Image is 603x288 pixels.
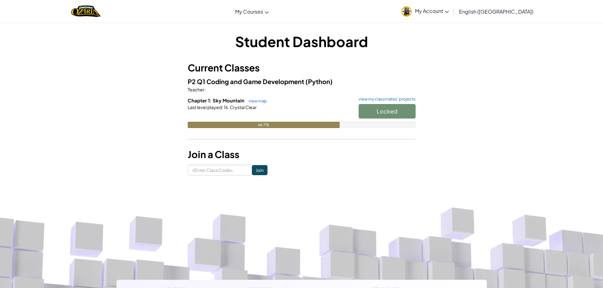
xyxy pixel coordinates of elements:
[188,147,416,162] h3: Join a Class
[415,8,449,14] span: My Account
[235,8,263,15] span: My Courses
[188,104,222,110] span: Last level played
[222,104,223,110] span: :
[401,6,412,17] img: avatar
[229,104,257,110] span: Crystal Clear
[188,122,340,128] div: 66.7%
[305,77,333,85] span: (Python)
[398,1,452,21] a: My Account
[71,5,101,18] a: Ozaria by CodeCombat logo
[188,97,245,103] span: Chapter 1: Sky Mountain
[232,3,272,20] a: My Courses
[188,87,204,92] span: Teacher
[223,104,229,110] span: 16.
[459,8,533,15] span: English ([GEOGRAPHIC_DATA])
[188,61,416,75] h3: Current Classes
[188,77,305,85] span: P2 Q1 Coding and Game Development
[245,98,267,103] a: view map
[456,3,537,20] a: English ([GEOGRAPHIC_DATA])
[204,87,206,92] span: :
[252,165,267,175] input: Join
[355,97,416,101] a: view my classmates' projects
[188,32,416,51] h1: Student Dashboard
[188,165,252,175] input: <Enter Class Code>
[71,5,101,18] img: Home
